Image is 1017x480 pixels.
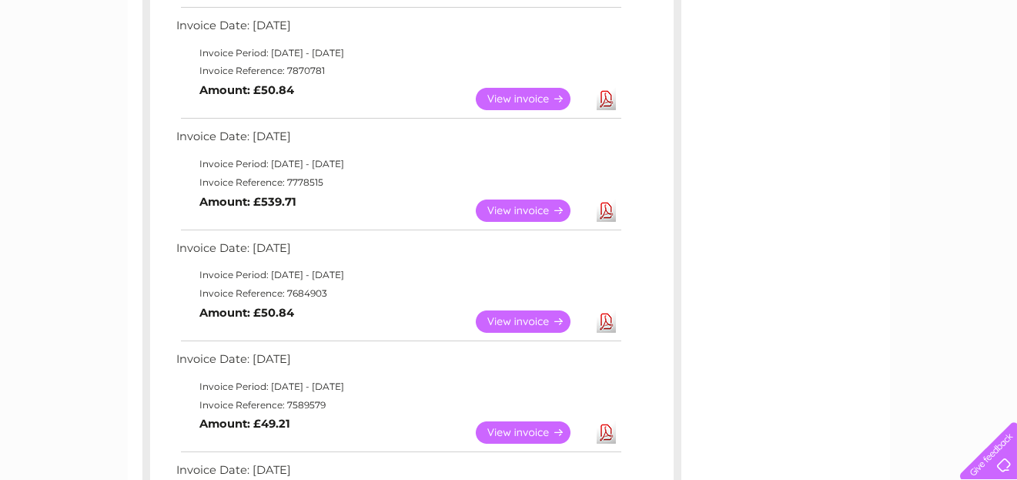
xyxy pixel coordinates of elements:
b: Amount: £539.71 [200,195,297,209]
td: Invoice Reference: 7684903 [173,284,624,303]
td: Invoice Date: [DATE] [173,126,624,155]
a: Download [597,88,616,110]
b: Amount: £50.84 [200,83,295,97]
a: Log out [966,65,1002,77]
a: Download [597,200,616,222]
td: Invoice Reference: 7778515 [173,173,624,192]
a: Blog [883,65,905,77]
b: Amount: £50.84 [200,306,295,320]
img: logo.png [35,40,114,87]
a: View [476,421,589,444]
div: Clear Business is a trading name of Verastar Limited (registered in [GEOGRAPHIC_DATA] No. 3667643... [146,8,873,75]
b: Amount: £49.21 [200,417,291,431]
a: View [476,88,589,110]
a: Download [597,421,616,444]
a: Energy [784,65,818,77]
a: View [476,310,589,333]
a: View [476,200,589,222]
a: Download [597,310,616,333]
a: Water [746,65,775,77]
td: Invoice Reference: 7589579 [173,396,624,415]
a: Telecoms [828,65,874,77]
td: Invoice Period: [DATE] - [DATE] [173,378,624,396]
td: Invoice Date: [DATE] [173,238,624,267]
td: Invoice Reference: 7870781 [173,62,624,80]
td: Invoice Date: [DATE] [173,15,624,44]
a: 0333 014 3131 [727,8,833,27]
td: Invoice Period: [DATE] - [DATE] [173,44,624,62]
td: Invoice Date: [DATE] [173,349,624,378]
td: Invoice Period: [DATE] - [DATE] [173,155,624,173]
td: Invoice Period: [DATE] - [DATE] [173,266,624,284]
a: Contact [915,65,952,77]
